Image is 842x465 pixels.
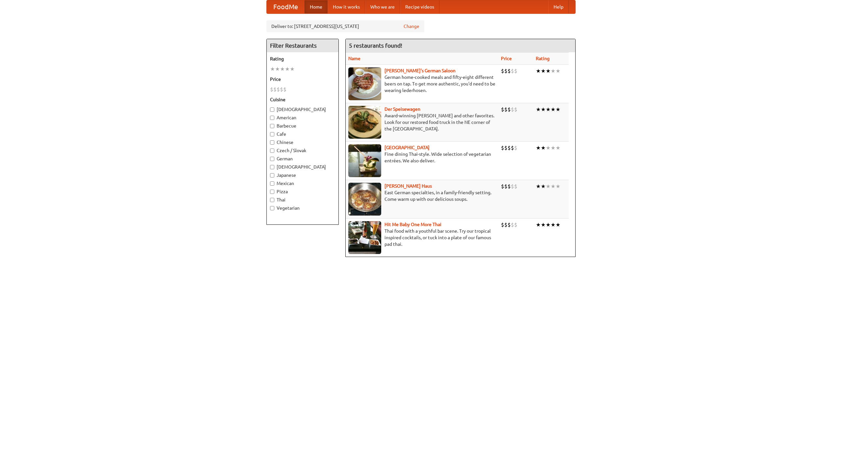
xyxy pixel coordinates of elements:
h5: Price [270,76,335,82]
label: [DEMOGRAPHIC_DATA] [270,164,335,170]
p: Award-winning [PERSON_NAME] and other favorites. Look for our restored food truck in the NE corne... [348,112,496,132]
li: $ [283,86,286,93]
li: $ [511,183,514,190]
li: $ [504,106,508,113]
li: ★ [536,183,541,190]
p: Fine dining Thai-style. Wide selection of vegetarian entrées. We also deliver. [348,151,496,164]
a: [GEOGRAPHIC_DATA] [384,145,430,150]
label: Barbecue [270,123,335,129]
a: Help [548,0,569,13]
li: ★ [546,144,551,151]
input: Czech / Slovak [270,149,274,153]
label: Cafe [270,131,335,137]
a: Der Speisewagen [384,106,420,112]
li: $ [511,221,514,228]
li: ★ [541,221,546,228]
b: [PERSON_NAME] Haus [384,183,432,189]
li: ★ [551,67,556,75]
a: Who we are [365,0,400,13]
img: esthers.jpg [348,67,381,100]
li: $ [270,86,273,93]
label: Thai [270,197,335,203]
input: Cafe [270,132,274,136]
a: Name [348,56,360,61]
li: ★ [536,221,541,228]
li: $ [511,67,514,75]
li: $ [277,86,280,93]
input: American [270,116,274,120]
li: $ [511,144,514,151]
li: $ [501,67,504,75]
li: ★ [536,106,541,113]
li: $ [508,221,511,228]
li: ★ [275,65,280,73]
li: ★ [541,183,546,190]
li: $ [501,221,504,228]
img: satay.jpg [348,144,381,177]
label: Chinese [270,139,335,146]
p: Thai food with a youthful bar scene. Try our tropical inspired cocktails, or tuck into a plate of... [348,228,496,247]
input: Barbecue [270,124,274,128]
li: ★ [536,144,541,151]
li: $ [501,183,504,190]
a: How it works [328,0,365,13]
li: ★ [556,67,560,75]
li: $ [514,67,517,75]
h4: Filter Restaurants [267,39,338,52]
img: speisewagen.jpg [348,106,381,139]
li: ★ [280,65,285,73]
li: ★ [551,183,556,190]
a: FoodMe [267,0,305,13]
li: ★ [551,221,556,228]
li: ★ [556,183,560,190]
li: ★ [285,65,290,73]
li: ★ [556,144,560,151]
li: $ [504,67,508,75]
li: $ [280,86,283,93]
li: ★ [546,106,551,113]
a: Hit Me Baby One More Thai [384,222,441,227]
li: $ [514,144,517,151]
li: ★ [546,183,551,190]
input: Pizza [270,190,274,194]
a: Recipe videos [400,0,439,13]
li: ★ [290,65,295,73]
input: [DEMOGRAPHIC_DATA] [270,107,274,112]
label: Japanese [270,172,335,178]
li: $ [501,106,504,113]
p: German home-cooked meals and fifty-eight different beers on tap. To get more authentic, you'd nee... [348,74,496,94]
label: Mexican [270,180,335,187]
li: ★ [541,106,546,113]
img: babythai.jpg [348,221,381,254]
a: [PERSON_NAME]'s German Saloon [384,68,456,73]
li: ★ [546,67,551,75]
a: Rating [536,56,550,61]
li: $ [504,221,508,228]
a: Price [501,56,512,61]
li: $ [514,183,517,190]
li: $ [508,183,511,190]
li: $ [504,144,508,151]
a: Change [404,23,419,30]
h5: Cuisine [270,96,335,103]
input: Mexican [270,181,274,186]
ng-pluralize: 5 restaurants found! [349,42,402,49]
input: Thai [270,198,274,202]
label: Czech / Slovak [270,147,335,154]
p: East German specialties, in a family-friendly setting. Come warm up with our delicious soups. [348,189,496,202]
input: German [270,157,274,161]
label: Pizza [270,188,335,195]
label: German [270,155,335,162]
label: Vegetarian [270,205,335,211]
li: $ [504,183,508,190]
li: $ [508,67,511,75]
label: American [270,114,335,121]
li: $ [273,86,277,93]
h5: Rating [270,56,335,62]
input: [DEMOGRAPHIC_DATA] [270,165,274,169]
li: ★ [556,221,560,228]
